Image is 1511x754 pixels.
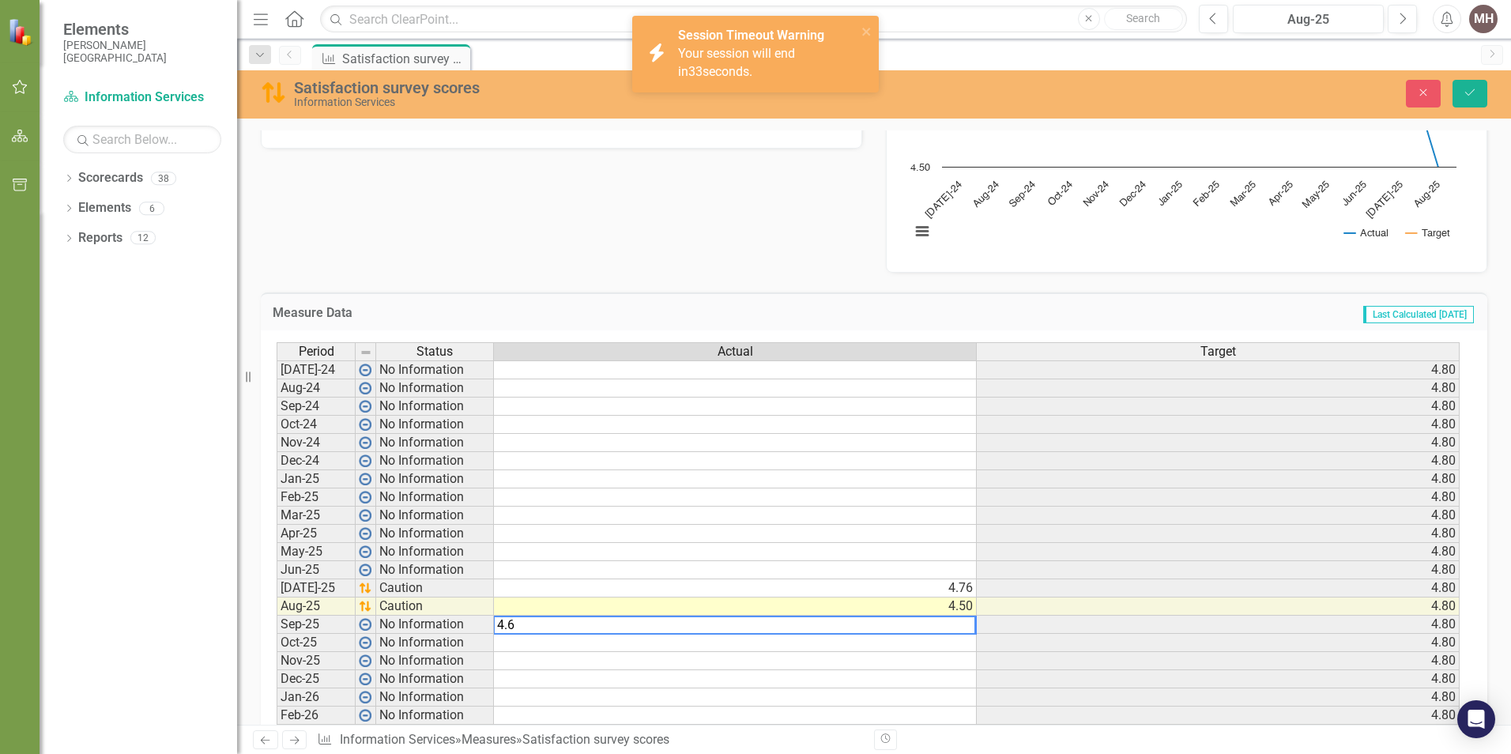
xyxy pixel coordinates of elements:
td: 4.80 [977,379,1460,398]
td: 4.80 [977,688,1460,707]
text: Apr-25 [1267,179,1295,208]
td: No Information [376,670,494,688]
td: 4.80 [977,652,1460,670]
td: No Information [376,507,494,525]
td: No Information [376,616,494,634]
img: wPkqUstsMhMTgAAAABJRU5ErkJggg== [359,400,371,413]
td: Oct-25 [277,634,356,652]
td: Oct-24 [277,416,356,434]
td: 4.80 [977,616,1460,634]
td: 4.80 [977,543,1460,561]
td: Dec-24 [277,452,356,470]
div: Satisfaction survey scores [294,79,948,96]
img: 7u2iTZrTEZ7i9oDWlPBULAqDHDmR3vKCs7My6dMMCIpfJOwzDMAzDMBH4B3+rbZfrisroAAAAAElFTkSuQmCC [359,582,371,594]
img: wPkqUstsMhMTgAAAABJRU5ErkJggg== [359,564,371,576]
img: wPkqUstsMhMTgAAAABJRU5ErkJggg== [359,636,371,649]
div: Satisfaction survey scores [342,49,466,69]
span: Search [1126,12,1160,25]
td: 4.80 [977,416,1460,434]
td: No Information [376,452,494,470]
img: wPkqUstsMhMTgAAAABJRU5ErkJggg== [359,364,371,376]
td: 4.80 [977,561,1460,579]
img: wPkqUstsMhMTgAAAABJRU5ErkJggg== [359,418,371,431]
span: Elements [63,20,221,39]
div: 6 [139,202,164,215]
td: No Information [376,688,494,707]
span: Period [299,345,334,359]
button: close [861,22,872,40]
td: No Information [376,434,494,452]
td: No Information [376,416,494,434]
img: wPkqUstsMhMTgAAAABJRU5ErkJggg== [359,691,371,703]
td: No Information [376,561,494,579]
input: Search Below... [63,126,221,153]
td: Nov-24 [277,434,356,452]
span: Status [416,345,453,359]
td: No Information [376,360,494,379]
td: Mar-25 [277,507,356,525]
img: wPkqUstsMhMTgAAAABJRU5ErkJggg== [359,491,371,503]
td: Jun-25 [277,561,356,579]
img: 8DAGhfEEPCf229AAAAAElFTkSuQmCC [360,346,372,359]
td: [DATE]-24 [277,360,356,379]
img: wPkqUstsMhMTgAAAABJRU5ErkJggg== [359,527,371,540]
div: Aug-25 [1238,10,1378,29]
svg: Interactive chart [902,19,1464,256]
button: Aug-25 [1233,5,1384,33]
img: wPkqUstsMhMTgAAAABJRU5ErkJggg== [359,382,371,394]
td: Nov-25 [277,652,356,670]
button: Show Actual [1344,227,1389,239]
img: wPkqUstsMhMTgAAAABJRU5ErkJggg== [359,673,371,685]
td: 4.80 [977,598,1460,616]
td: Aug-25 [277,598,356,616]
input: Search ClearPoint... [320,6,1187,33]
td: Dec-25 [277,670,356,688]
img: Caution [261,80,286,105]
td: 4.80 [977,634,1460,652]
td: 4.80 [977,488,1460,507]
a: Measures [462,732,516,747]
div: » » [317,731,862,749]
td: No Information [376,543,494,561]
text: [DATE]-25 [1365,179,1406,221]
text: Nov-24 [1082,179,1111,209]
a: Elements [78,199,131,217]
small: [PERSON_NAME][GEOGRAPHIC_DATA] [63,39,221,65]
img: ClearPoint Strategy [8,18,36,46]
td: 4.80 [977,670,1460,688]
td: No Information [376,488,494,507]
td: No Information [376,470,494,488]
td: 4.80 [977,507,1460,525]
img: wPkqUstsMhMTgAAAABJRU5ErkJggg== [359,509,371,522]
td: Apr-25 [277,525,356,543]
img: wPkqUstsMhMTgAAAABJRU5ErkJggg== [359,454,371,467]
div: Open Intercom Messenger [1457,700,1495,738]
a: Scorecards [78,169,143,187]
td: 4.80 [977,452,1460,470]
td: No Information [376,525,494,543]
img: wPkqUstsMhMTgAAAABJRU5ErkJggg== [359,618,371,631]
td: No Information [376,634,494,652]
a: Information Services [63,89,221,107]
td: No Information [376,707,494,725]
img: wPkqUstsMhMTgAAAABJRU5ErkJggg== [359,545,371,558]
text: Jan-25 [1156,179,1185,208]
td: No Information [376,398,494,416]
div: Chart. Highcharts interactive chart. [902,19,1471,256]
img: wPkqUstsMhMTgAAAABJRU5ErkJggg== [359,436,371,449]
td: 4.76 [494,579,977,598]
div: 12 [130,232,156,245]
text: Aug-25 [1412,179,1442,209]
img: wPkqUstsMhMTgAAAABJRU5ErkJggg== [359,654,371,667]
button: MH [1469,5,1498,33]
img: wPkqUstsMhMTgAAAABJRU5ErkJggg== [359,473,371,485]
text: May-25 [1301,179,1332,210]
td: Sep-25 [277,616,356,634]
td: Aug-24 [277,379,356,398]
td: Feb-26 [277,707,356,725]
td: No Information [376,652,494,670]
td: [DATE]-25 [277,579,356,598]
td: 4.80 [977,360,1460,379]
a: Reports [78,229,122,247]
